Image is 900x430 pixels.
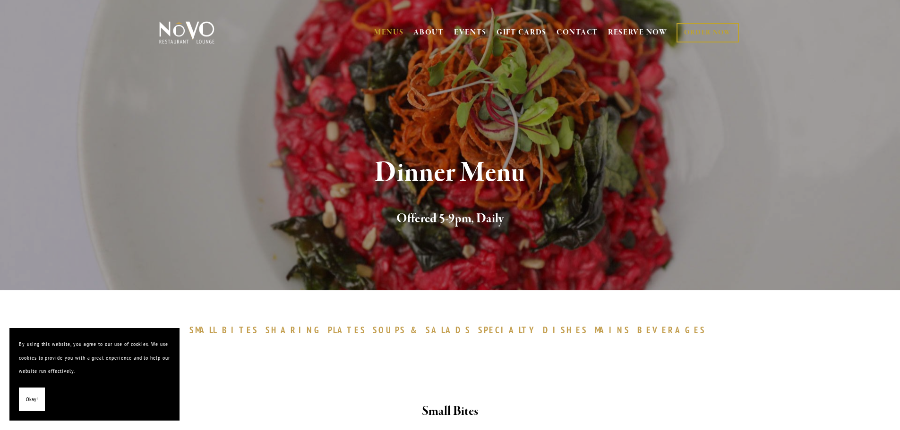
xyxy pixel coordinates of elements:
h1: Dinner Menu [175,158,726,188]
span: BEVERAGES [637,324,706,336]
a: SPECIALTYDISHES [478,324,592,336]
span: SALADS [426,324,471,336]
a: SOUPS&SALADS [373,324,475,336]
a: CONTACT [557,24,598,42]
a: MAINS [595,324,635,336]
span: PLATES [328,324,366,336]
span: SPECIALTY [478,324,539,336]
span: Okay! [26,393,38,406]
a: RESERVE NOW [608,24,668,42]
span: MAINS [595,324,630,336]
p: By using this website, you agree to our use of cookies. We use cookies to provide you with a grea... [19,337,170,378]
strong: Small Bites [422,403,478,420]
span: BITES [222,324,258,336]
a: SHARINGPLATES [266,324,370,336]
a: ABOUT [413,28,444,37]
span: DISHES [543,324,588,336]
section: Cookie banner [9,328,180,421]
span: SHARING [266,324,323,336]
img: Novo Restaurant &amp; Lounge [157,21,216,44]
span: SMALL [189,324,218,336]
a: SMALLBITES [189,324,264,336]
span: & [411,324,421,336]
a: EVENTS [454,28,487,37]
span: SOUPS [373,324,406,336]
a: ORDER NOW [677,23,738,42]
a: GIFT CARDS [497,24,547,42]
button: Okay! [19,388,45,412]
a: BEVERAGES [637,324,711,336]
h2: Offered 5-9pm, Daily [175,209,726,229]
a: MENUS [374,28,404,37]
